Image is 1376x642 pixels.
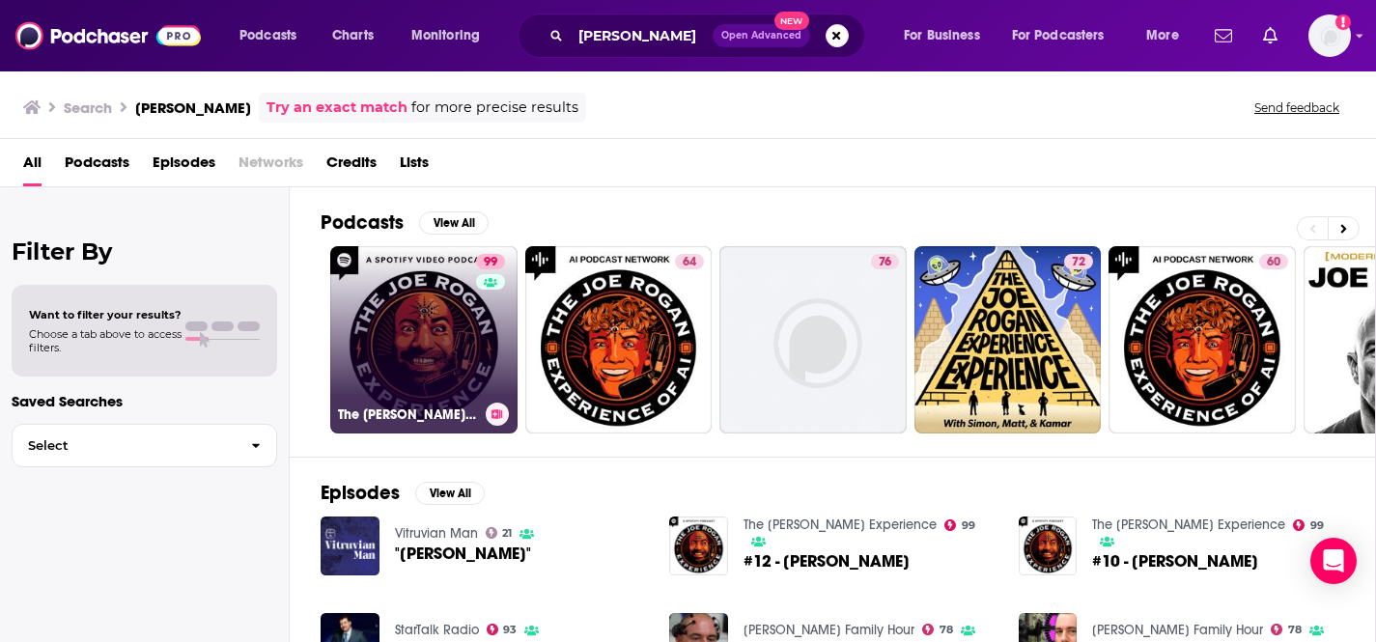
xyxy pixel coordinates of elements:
[890,20,1004,51] button: open menu
[503,626,517,634] span: 93
[1064,254,1093,269] a: 72
[1146,22,1179,49] span: More
[719,246,907,433] a: 76
[536,14,884,58] div: Search podcasts, credits, & more...
[525,246,713,433] a: 64
[1207,19,1240,52] a: Show notifications dropdown
[1267,253,1280,272] span: 60
[914,246,1102,433] a: 72
[411,97,578,119] span: for more precise results
[486,527,513,539] a: 21
[476,254,505,269] a: 99
[1019,516,1078,575] img: #10 - Joe Rogan
[502,529,512,538] span: 21
[395,545,531,562] a: "Joe Rogan"
[721,31,801,41] span: Open Advanced
[415,482,485,505] button: View All
[400,147,429,186] a: Lists
[1092,516,1285,533] a: The Joe Rogan Experience
[774,12,809,30] span: New
[321,481,400,505] h2: Episodes
[239,22,296,49] span: Podcasts
[1072,253,1085,272] span: 72
[65,147,129,186] a: Podcasts
[1259,254,1288,269] a: 60
[320,20,385,51] a: Charts
[1288,626,1302,634] span: 78
[879,253,891,272] span: 76
[744,622,914,638] a: Duncan Trussell Family Hour
[239,147,303,186] span: Networks
[1133,20,1203,51] button: open menu
[1092,622,1263,638] a: Duncan Trussell Family Hour
[153,147,215,186] a: Episodes
[419,211,489,235] button: View All
[29,308,182,321] span: Want to filter your results?
[744,553,910,570] span: #12 - [PERSON_NAME]
[13,439,236,452] span: Select
[1092,553,1258,570] a: #10 - Joe Rogan
[411,22,480,49] span: Monitoring
[64,98,112,117] h3: Search
[675,254,704,269] a: 64
[29,327,182,354] span: Choose a tab above to access filters.
[904,22,980,49] span: For Business
[571,20,713,51] input: Search podcasts, credits, & more...
[330,246,518,433] a: 99The [PERSON_NAME] Experience
[1308,14,1351,57] span: Logged in as megcassidy
[484,253,497,272] span: 99
[321,210,489,235] a: PodcastsView All
[1308,14,1351,57] img: User Profile
[398,20,505,51] button: open menu
[321,481,485,505] a: EpisodesView All
[326,147,377,186] a: Credits
[1335,14,1351,30] svg: Add a profile image
[12,424,277,467] button: Select
[1012,22,1105,49] span: For Podcasters
[267,97,407,119] a: Try an exact match
[1310,521,1324,530] span: 99
[15,17,201,54] img: Podchaser - Follow, Share and Rate Podcasts
[683,253,696,272] span: 64
[1255,19,1285,52] a: Show notifications dropdown
[332,22,374,49] span: Charts
[1092,553,1258,570] span: #10 - [PERSON_NAME]
[669,516,728,575] img: #12 - Joe Rogan
[1249,99,1345,116] button: Send feedback
[135,98,251,117] h3: [PERSON_NAME]
[321,210,404,235] h2: Podcasts
[1271,624,1302,635] a: 78
[226,20,322,51] button: open menu
[1308,14,1351,57] button: Show profile menu
[395,545,531,562] span: "[PERSON_NAME]"
[395,622,479,638] a: StarTalk Radio
[944,519,975,531] a: 99
[395,525,478,542] a: Vitruvian Man
[962,521,975,530] span: 99
[940,626,953,634] span: 78
[12,392,277,410] p: Saved Searches
[1109,246,1296,433] a: 60
[23,147,42,186] a: All
[1293,519,1324,531] a: 99
[321,516,379,575] img: "Joe Rogan"
[1310,538,1357,584] div: Open Intercom Messenger
[338,406,478,423] h3: The [PERSON_NAME] Experience
[12,237,277,265] h2: Filter By
[744,516,937,533] a: The Joe Rogan Experience
[487,624,518,635] a: 93
[871,254,899,269] a: 76
[999,20,1133,51] button: open menu
[713,24,810,47] button: Open AdvancedNew
[744,553,910,570] a: #12 - Joe Rogan
[922,624,953,635] a: 78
